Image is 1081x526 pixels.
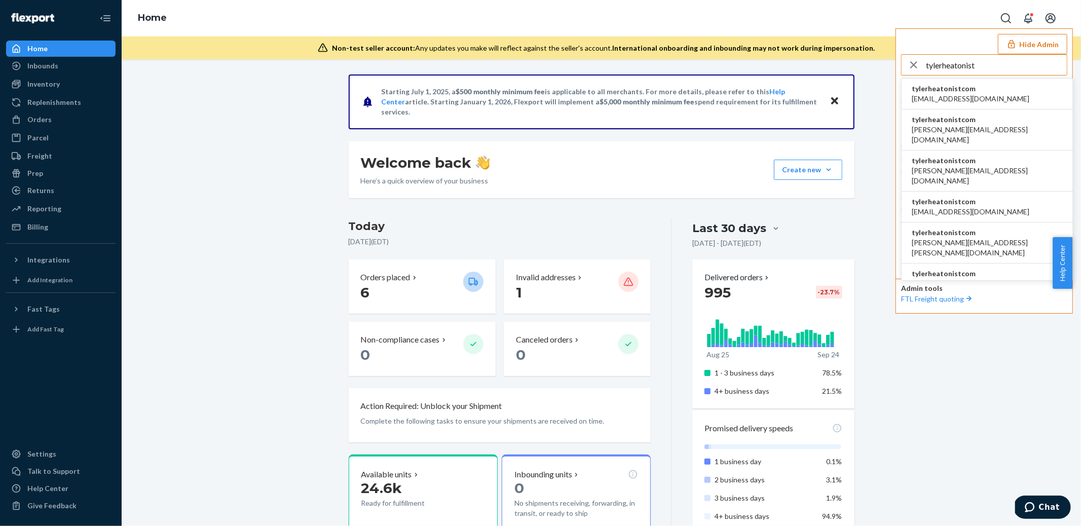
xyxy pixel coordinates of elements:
button: Open notifications [1018,8,1038,28]
a: Help Center [6,480,116,497]
span: [PERSON_NAME][EMAIL_ADDRESS][DOMAIN_NAME] [912,125,1063,145]
div: Prep [27,168,43,178]
p: Promised delivery speeds [704,423,793,434]
span: tylerheatonistcom [912,115,1063,125]
img: Flexport logo [11,13,54,23]
span: 78.5% [823,368,842,377]
a: Add Integration [6,272,116,288]
span: $5,000 monthly minimum fee [600,97,695,106]
a: Freight [6,148,116,164]
p: Ready for fulfillment [361,498,455,508]
span: 24.6k [361,479,402,497]
span: International onboarding and inbounding may not work during impersonation. [612,44,875,52]
span: [PERSON_NAME][EMAIL_ADDRESS][DOMAIN_NAME] [912,166,1063,186]
p: 4+ business days [715,386,814,396]
p: Invalid addresses [516,272,576,283]
span: 0.1% [827,457,842,466]
iframe: Opens a widget where you can chat to one of our agents [1015,496,1071,521]
p: No shipments receiving, forwarding, in transit, or ready to ship [514,498,638,518]
p: Aug 25 [706,350,729,360]
span: [EMAIL_ADDRESS][DOMAIN_NAME] [912,207,1029,217]
a: Parcel [6,130,116,146]
span: 0 [514,479,524,497]
button: Help Center [1053,237,1072,289]
p: Action Required: Unblock your Shipment [361,400,502,412]
div: Home [27,44,48,54]
div: Parcel [27,133,49,143]
span: tylerheatonistcom [912,269,1063,279]
div: Billing [27,222,48,232]
p: Here’s a quick overview of your business [361,176,490,186]
button: Orders placed 6 [349,259,496,314]
button: Close Navigation [95,8,116,28]
a: Home [138,12,167,23]
div: Talk to Support [27,466,80,476]
a: Replenishments [6,94,116,110]
span: 0 [516,346,526,363]
span: Non-test seller account: [332,44,415,52]
span: tylerheatonistcom [912,84,1029,94]
p: 4+ business days [715,511,814,521]
button: Fast Tags [6,301,116,317]
span: 3.1% [827,475,842,484]
p: Admin tools [901,283,1067,293]
span: tylerheatonistcom [912,228,1063,238]
p: Orders placed [361,272,411,283]
button: Non-compliance cases 0 [349,322,496,376]
a: Home [6,41,116,57]
p: [DATE] - [DATE] ( EDT ) [692,238,761,248]
span: tylerheatonistcom [912,156,1063,166]
div: Orders [27,115,52,125]
button: Create new [774,160,842,180]
div: Integrations [27,255,70,265]
p: Complete the following tasks to ensure your shipments are received on time. [361,416,639,426]
input: Search or paste seller ID [926,55,1067,75]
div: Fast Tags [27,304,60,314]
span: $500 monthly minimum fee [456,87,545,96]
div: Replenishments [27,97,81,107]
div: Settings [27,449,56,459]
button: Delivered orders [704,272,771,283]
div: Give Feedback [27,501,77,511]
img: hand-wave emoji [476,156,490,170]
p: 3 business days [715,493,814,503]
a: Inbounds [6,58,116,74]
p: 1 business day [715,457,814,467]
a: Add Fast Tag [6,321,116,337]
div: Reporting [27,204,61,214]
span: [PERSON_NAME][EMAIL_ADDRESS][DOMAIN_NAME] [912,279,1063,299]
span: 6 [361,284,370,301]
button: Open account menu [1040,8,1061,28]
p: Sep 24 [817,350,839,360]
div: Last 30 days [692,220,766,236]
p: Canceled orders [516,334,573,346]
div: Returns [27,185,54,196]
ol: breadcrumbs [130,4,175,33]
button: Hide Admin [998,34,1067,54]
span: 0 [361,346,370,363]
a: Settings [6,446,116,462]
span: 94.9% [823,512,842,520]
p: Available units [361,469,412,480]
span: 21.5% [823,387,842,395]
a: Billing [6,219,116,235]
button: Canceled orders 0 [504,322,651,376]
p: 1 - 3 business days [715,368,814,378]
div: Inbounds [27,61,58,71]
div: Inventory [27,79,60,89]
span: tylerheatonistcom [912,197,1029,207]
button: Open Search Box [996,8,1016,28]
span: [PERSON_NAME][EMAIL_ADDRESS][PERSON_NAME][DOMAIN_NAME] [912,238,1063,258]
button: Give Feedback [6,498,116,514]
h1: Welcome back [361,154,490,172]
a: Returns [6,182,116,199]
p: Non-compliance cases [361,334,440,346]
span: [EMAIL_ADDRESS][DOMAIN_NAME] [912,94,1029,104]
button: Integrations [6,252,116,268]
button: Close [828,94,841,109]
p: 2 business days [715,475,814,485]
a: Prep [6,165,116,181]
